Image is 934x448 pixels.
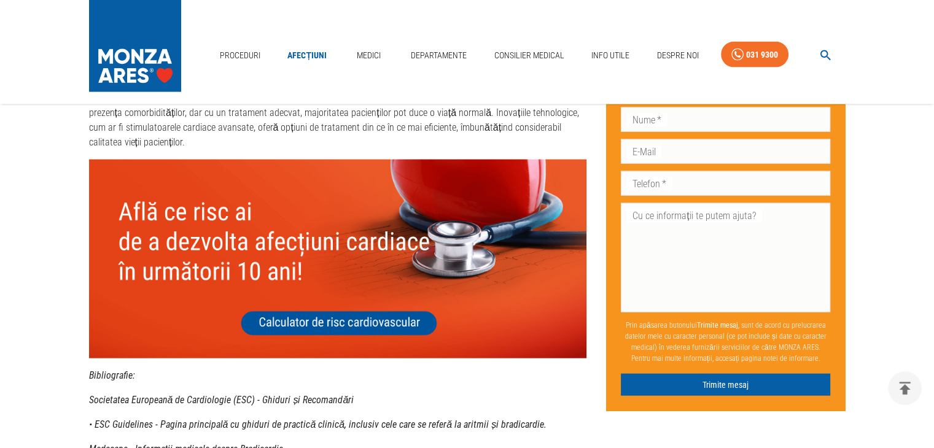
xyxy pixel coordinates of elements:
p: Prin apăsarea butonului , sunt de acord cu prelucrarea datelor mele cu caracter personal (ce pot ... [621,314,830,368]
strong: Bibliografie: [89,369,135,381]
a: Departamente [406,43,472,68]
a: Afecțiuni [282,43,332,68]
a: Proceduri [215,43,265,68]
b: Trimite mesaj [697,320,738,329]
a: Info Utile [586,43,634,68]
a: Medici [349,43,388,68]
button: Trimite mesaj [621,373,830,396]
button: delete [888,371,922,405]
img: null [89,160,587,358]
strong: Societatea Europeană de Cardiologie (ESC) - Ghiduri și Recomandări [89,394,354,406]
a: 031 9300 [721,42,788,68]
strong: • ESC Guidelines - Pagina principală cu ghiduri de practică clinică, inclusiv cele care se referă... [89,419,547,430]
a: Despre Noi [652,43,703,68]
div: 031 9300 [746,47,778,63]
a: Consilier Medical [489,43,569,68]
